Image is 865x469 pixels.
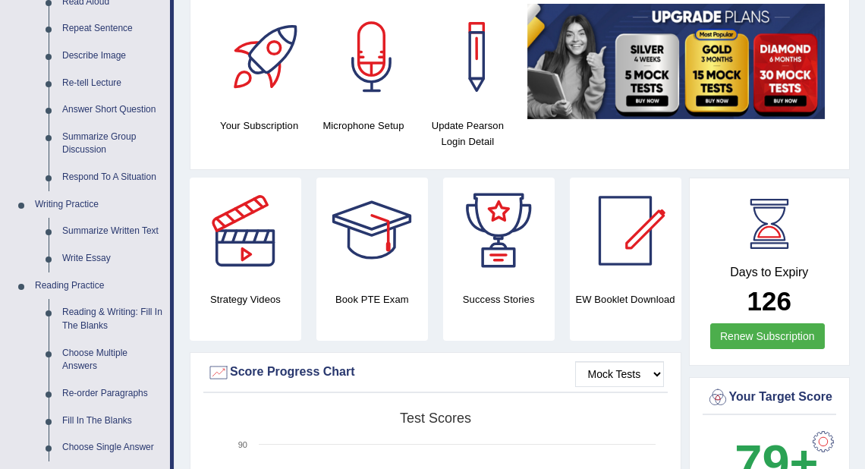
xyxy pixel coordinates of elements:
[443,291,555,307] h4: Success Stories
[55,340,170,380] a: Choose Multiple Answers
[55,218,170,245] a: Summarize Written Text
[55,245,170,272] a: Write Essay
[316,291,428,307] h4: Book PTE Exam
[190,291,301,307] h4: Strategy Videos
[28,191,170,219] a: Writing Practice
[215,118,304,134] h4: Your Subscription
[207,361,664,384] div: Score Progress Chart
[710,323,825,349] a: Renew Subscription
[55,408,170,435] a: Fill In The Blanks
[55,96,170,124] a: Answer Short Question
[28,272,170,300] a: Reading Practice
[527,4,825,119] img: small5.jpg
[319,118,407,134] h4: Microphone Setup
[55,380,170,408] a: Re-order Paragraphs
[55,434,170,461] a: Choose Single Answer
[55,164,170,191] a: Respond To A Situation
[706,266,833,279] h4: Days to Expiry
[423,118,512,150] h4: Update Pearson Login Detail
[706,386,833,409] div: Your Target Score
[570,291,681,307] h4: EW Booklet Download
[55,42,170,70] a: Describe Image
[55,15,170,42] a: Repeat Sentence
[55,70,170,97] a: Re-tell Lecture
[238,440,247,449] text: 90
[400,411,471,426] tspan: Test scores
[747,286,791,316] b: 126
[55,124,170,164] a: Summarize Group Discussion
[55,299,170,339] a: Reading & Writing: Fill In The Blanks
